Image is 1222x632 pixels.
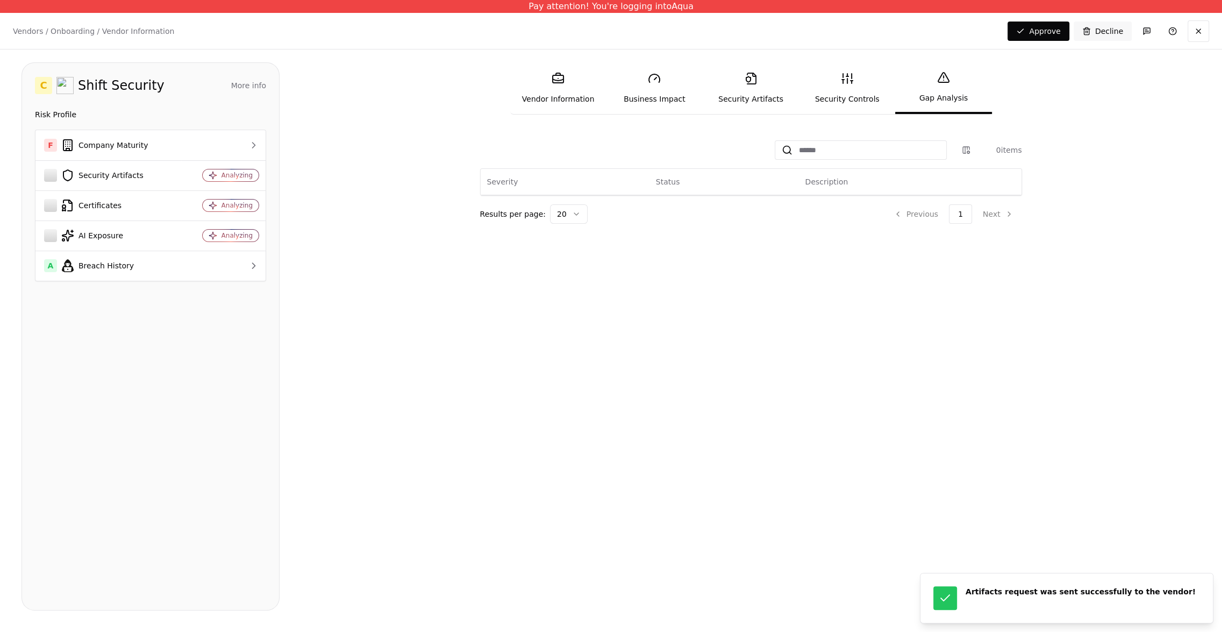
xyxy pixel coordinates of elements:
a: Security Artifacts [703,63,799,113]
div: Shift Security [78,77,165,94]
a: Business Impact [606,63,703,113]
div: Status [656,176,680,187]
div: F [44,139,57,152]
div: Description [805,176,848,187]
button: Approve [1007,22,1069,41]
div: A [44,259,57,272]
div: Analyzing [221,231,253,240]
div: AI Exposure [44,229,173,242]
div: Security Artifacts [44,169,173,182]
div: Severity [487,176,518,187]
div: Artifacts request was sent successfully to the vendor! [966,586,1196,597]
div: Analyzing [221,171,253,180]
p: Results per page: [480,209,546,219]
a: Vendor Information [510,63,606,113]
div: C [35,77,52,94]
nav: pagination [885,204,1022,224]
p: Vendors / Onboarding / Vendor Information [13,26,174,37]
div: Breach History [44,259,173,272]
div: Certificates [44,199,173,212]
div: Analyzing [221,201,253,210]
div: Company Maturity [44,139,173,152]
img: Shift Security [56,77,74,94]
button: 1 [949,204,972,224]
a: Security Controls [799,63,895,113]
a: Gap Analysis [895,62,991,114]
div: Risk Profile [35,108,266,121]
button: More info [231,76,266,95]
button: Decline [1074,22,1132,41]
div: 0 items [979,145,1022,155]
